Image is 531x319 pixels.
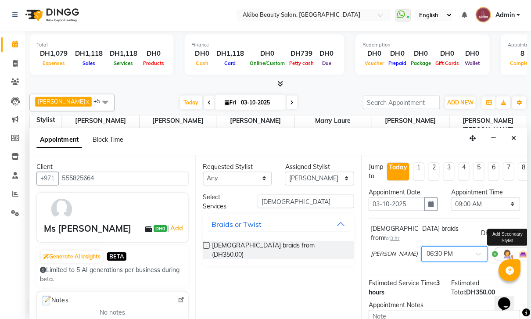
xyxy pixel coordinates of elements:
iframe: chat widget [494,284,522,310]
span: Fri [223,99,239,105]
div: DH0 [409,49,433,59]
span: Services [113,60,136,66]
div: Requested Stylist [204,162,273,171]
span: [PERSON_NAME] [140,115,217,126]
li: 8 [517,162,529,180]
span: [PERSON_NAME] [39,97,86,104]
input: Search by service name [258,194,354,208]
div: DH0 [316,49,337,59]
span: [PERSON_NAME] [371,249,418,258]
span: | [168,222,185,233]
input: Search by Name/Mobile/Email/Code [59,171,189,185]
span: Gift Cards [433,60,461,66]
div: Client [38,162,189,171]
button: Braids or Twist [207,215,351,231]
span: [PERSON_NAME] [372,115,449,126]
li: 6 [488,162,499,180]
span: Card [223,60,239,66]
input: yyyy-mm-dd [369,197,425,210]
span: [PERSON_NAME] [218,115,294,126]
span: 3 hours [369,278,439,295]
span: Admin [495,11,514,20]
div: Today [389,162,407,172]
a: x [86,97,90,104]
span: 3 hr [390,234,399,240]
li: 2 [428,162,439,180]
a: Add [169,222,185,233]
img: Hairdresser.png [502,248,512,258]
div: Jump to [369,162,383,180]
div: DH1,118 [213,49,248,59]
li: 7 [502,162,514,180]
div: [DEMOGRAPHIC_DATA] braids from [371,223,477,242]
span: Online/Custom [248,60,287,66]
div: DH1,118 [107,49,142,59]
span: DH350.00 [481,228,509,237]
button: Generate AI Insights [42,250,104,262]
span: Sales [81,60,98,66]
div: Finance [192,41,337,49]
span: DH350.00 [466,287,495,295]
small: for [384,234,399,240]
button: +971 [38,171,60,185]
img: Admin [475,7,491,22]
input: Search Appointment [363,95,440,109]
span: Package [409,60,433,66]
div: Limited to 5 AI generations per business during beta. [41,265,186,283]
span: Petty cash [287,60,316,66]
div: DH0 [192,49,213,59]
span: Expenses [42,60,68,66]
div: Assigned Stylist [285,162,354,171]
div: Braids or Twist [212,218,262,229]
div: Redemption [362,41,482,49]
span: Appointment [38,132,83,147]
span: Products [142,60,167,66]
div: DH0 [386,49,409,59]
span: Marry Laure [295,115,372,126]
div: Appointment Notes [369,300,520,309]
span: Estimated Total: [451,278,479,295]
div: DH0 [362,49,386,59]
span: Due [320,60,334,66]
div: Appointment Date [369,187,438,197]
span: Notes [42,294,69,305]
span: DH0 [154,224,168,231]
span: Cash [194,60,211,66]
div: DH1,118 [72,49,107,59]
span: Voucher [362,60,386,66]
span: BETA [108,251,127,260]
span: Block Time [93,135,124,143]
img: Interior.png [517,248,528,258]
div: Appointment Time [451,187,520,197]
div: Total [38,41,167,49]
span: Estimated Service Time: [369,278,436,286]
div: DH0 [461,49,482,59]
div: Add Secondary Stylist [487,228,527,245]
button: Close [507,131,520,145]
span: +5 [94,97,108,104]
div: Select Services [197,192,252,210]
li: 5 [473,162,484,180]
div: Ms [PERSON_NAME] [45,221,132,234]
img: logo [22,3,83,27]
li: 3 [443,162,454,180]
span: [PERSON_NAME] [63,115,140,126]
span: ADD NEW [447,99,473,105]
span: [PERSON_NAME] [PERSON_NAME] [449,115,527,135]
div: DH0 [433,49,461,59]
button: ADD NEW [445,96,475,108]
span: Prepaid [386,60,409,66]
span: Today [181,95,203,109]
li: 1 [413,162,424,180]
div: DH0 [248,49,287,59]
li: 4 [458,162,469,180]
div: DH1,079 [38,49,72,59]
img: avatar [50,196,75,221]
span: No notes [100,307,126,316]
span: [DEMOGRAPHIC_DATA] braids from (DH350.00) [213,240,348,258]
div: Stylist [31,115,63,124]
div: DH739 [287,49,316,59]
div: DH0 [142,49,167,59]
input: 2025-10-03 [239,96,283,109]
span: Wallet [462,60,481,66]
